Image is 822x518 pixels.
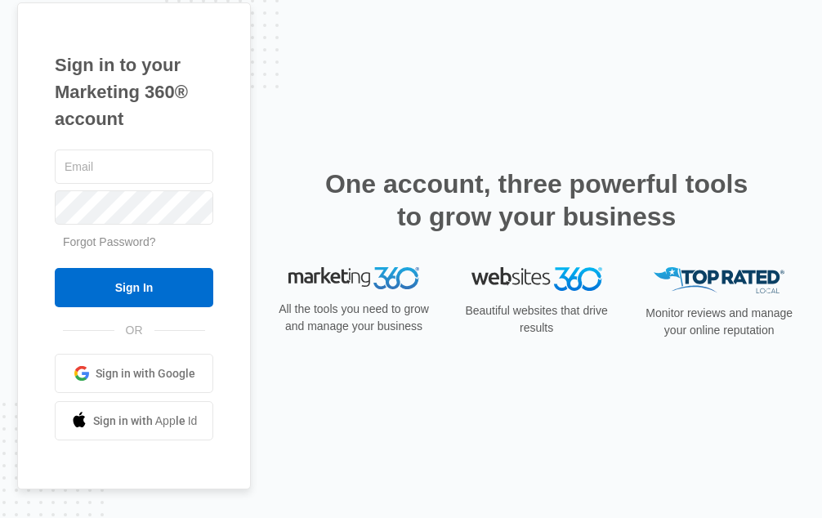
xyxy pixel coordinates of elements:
[55,268,213,307] input: Sign In
[268,301,440,335] p: All the tools you need to grow and manage your business
[63,235,156,248] a: Forgot Password?
[55,150,213,184] input: Email
[654,267,784,294] img: Top Rated Local
[451,302,623,337] p: Beautiful websites that drive results
[55,51,213,132] h1: Sign in to your Marketing 360® account
[288,267,419,290] img: Marketing 360
[55,354,213,393] a: Sign in with Google
[633,305,805,339] p: Monitor reviews and manage your online reputation
[96,365,195,382] span: Sign in with Google
[114,322,154,339] span: OR
[471,267,602,291] img: Websites 360
[93,413,198,430] span: Sign in with Apple Id
[55,401,213,440] a: Sign in with Apple Id
[320,167,753,233] h2: One account, three powerful tools to grow your business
